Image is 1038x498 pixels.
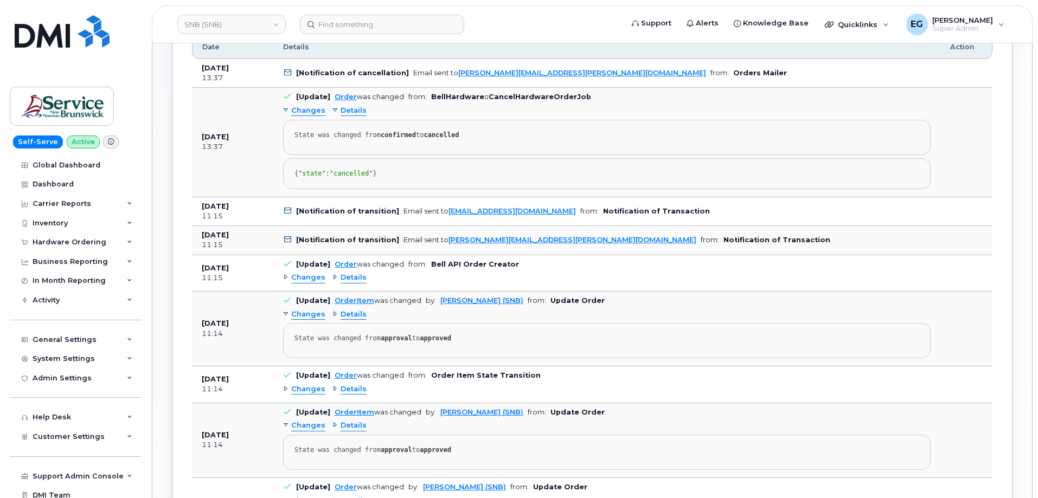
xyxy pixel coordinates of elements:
a: Support [624,12,679,34]
div: 11:15 [202,273,264,283]
span: from: [580,207,599,215]
b: Bell API Order Creator [431,260,519,268]
div: 11:14 [202,329,264,339]
span: Super Admin [932,24,993,33]
b: [DATE] [202,64,229,72]
span: by: [426,408,436,416]
b: Notification of Transaction [603,207,710,215]
input: Find something... [300,15,464,34]
a: OrderItem [335,408,374,416]
div: 13:37 [202,73,264,83]
div: 11:14 [202,384,264,394]
span: Date [202,42,220,52]
span: Alerts [696,18,719,29]
strong: confirmed [381,131,416,139]
span: Support [641,18,671,29]
span: "cancelled" [330,170,373,177]
div: 11:15 [202,211,264,221]
strong: cancelled [424,131,459,139]
div: 11:14 [202,440,264,450]
a: [PERSON_NAME] (SNB) [440,296,523,305]
b: Update Order [550,408,605,416]
a: Knowledge Base [726,12,816,34]
b: [DATE] [202,375,229,383]
span: by: [426,296,436,305]
b: [Update] [296,408,330,416]
a: [PERSON_NAME] (SNB) [423,483,506,491]
b: [Notification of cancellation] [296,69,409,77]
a: [PERSON_NAME][EMAIL_ADDRESS][PERSON_NAME][DOMAIN_NAME] [448,236,696,244]
b: [DATE] [202,319,229,327]
span: Changes [291,421,325,431]
span: Quicklinks [838,20,877,29]
div: Email sent to [413,69,706,77]
span: Changes [291,309,325,320]
div: State was changed from to [294,334,919,342]
b: [DATE] [202,231,229,239]
span: Details [341,421,367,431]
a: Order [335,260,357,268]
b: [DATE] [202,264,229,272]
b: [DATE] [202,133,229,141]
div: was changed [335,260,404,268]
strong: approval [381,334,412,342]
span: from: [408,93,427,101]
b: [Update] [296,93,330,101]
a: Alerts [679,12,726,34]
span: "state" [298,170,326,177]
a: Order [335,371,357,379]
div: Quicklinks [817,14,896,35]
span: Details [341,309,367,320]
span: from: [510,483,529,491]
div: State was changed from to [294,131,919,139]
b: Update Order [533,483,587,491]
div: 13:37 [202,142,264,152]
span: from: [701,236,719,244]
b: Order Item State Transition [431,371,541,379]
b: [DATE] [202,202,229,210]
div: Eric Gonzalez [899,14,1012,35]
b: Notification of Transaction [723,236,830,244]
a: SNB (SNB) [177,15,286,34]
b: [DATE] [202,431,229,439]
span: Changes [291,273,325,283]
span: Knowledge Base [743,18,809,29]
div: was changed [335,296,421,305]
div: { : } [294,170,919,178]
span: from: [408,260,427,268]
a: Order [335,483,357,491]
strong: approved [420,446,451,454]
div: was changed [335,93,404,101]
div: was changed [335,483,404,491]
a: Order [335,93,357,101]
div: was changed [335,408,421,416]
span: from: [528,296,546,305]
div: was changed [335,371,404,379]
b: [Update] [296,260,330,268]
span: [PERSON_NAME] [932,16,993,24]
div: State was changed from to [294,446,919,454]
span: from: [408,371,427,379]
span: from: [710,69,729,77]
div: Email sent to [403,207,576,215]
strong: approval [381,446,412,454]
b: [Update] [296,296,330,305]
b: [Update] [296,371,330,379]
div: 11:15 [202,240,264,250]
span: Changes [291,384,325,394]
span: Details [283,42,309,52]
a: [EMAIL_ADDRESS][DOMAIN_NAME] [448,207,576,215]
a: [PERSON_NAME][EMAIL_ADDRESS][PERSON_NAME][DOMAIN_NAME] [458,69,706,77]
a: [PERSON_NAME] (SNB) [440,408,523,416]
b: BellHardware::CancelHardwareOrderJob [431,93,591,101]
b: [Notification of transition] [296,207,399,215]
a: OrderItem [335,296,374,305]
span: Details [341,384,367,394]
span: Changes [291,106,325,116]
b: [Update] [296,483,330,491]
span: Details [341,273,367,283]
b: Orders Mailer [733,69,787,77]
strong: approved [420,334,451,342]
div: Email sent to [403,236,696,244]
span: from: [528,408,546,416]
